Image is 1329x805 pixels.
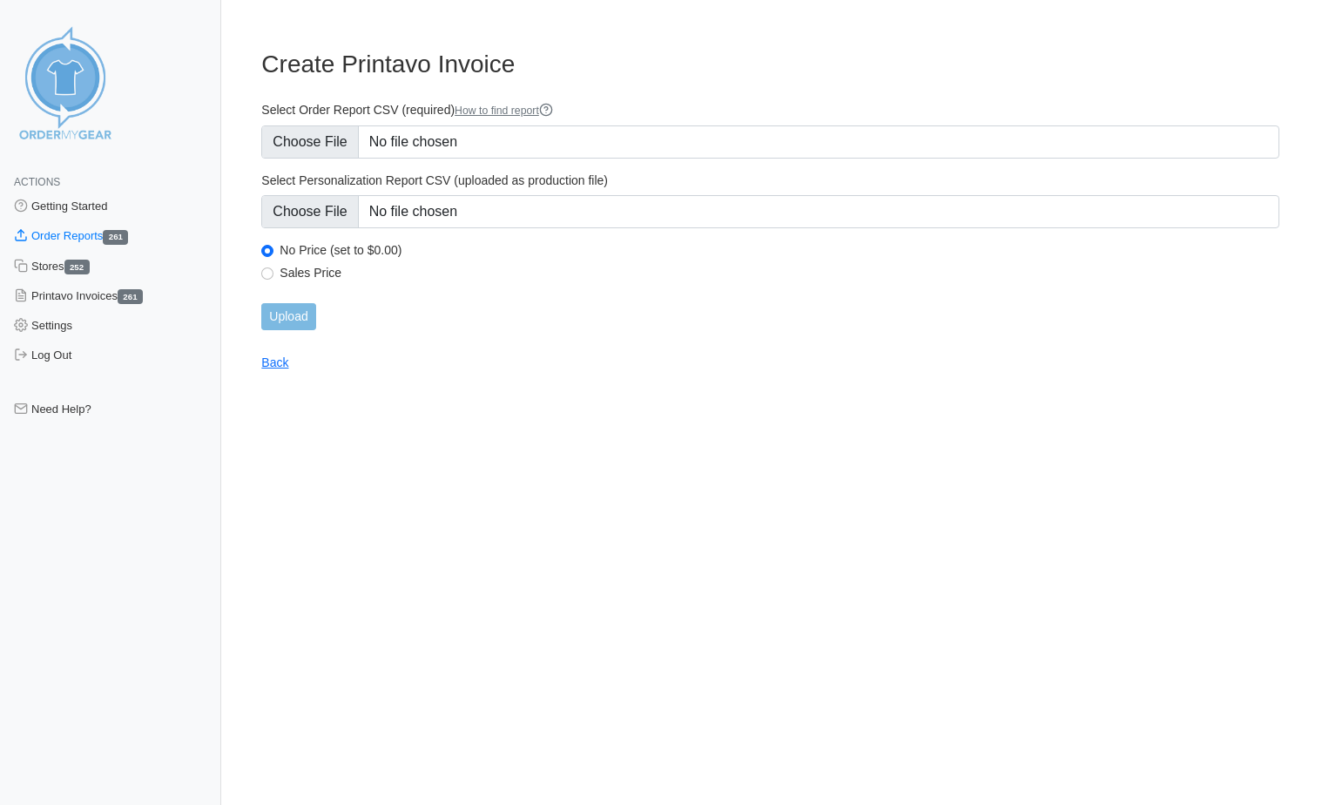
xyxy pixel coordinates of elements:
[280,242,1279,258] label: No Price (set to $0.00)
[280,265,1279,281] label: Sales Price
[261,303,315,330] input: Upload
[118,289,143,304] span: 261
[261,50,1279,79] h3: Create Printavo Invoice
[64,260,90,274] span: 252
[14,176,60,188] span: Actions
[261,355,288,369] a: Back
[103,230,128,245] span: 261
[455,105,553,117] a: How to find report
[261,172,1279,188] label: Select Personalization Report CSV (uploaded as production file)
[261,102,1279,118] label: Select Order Report CSV (required)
